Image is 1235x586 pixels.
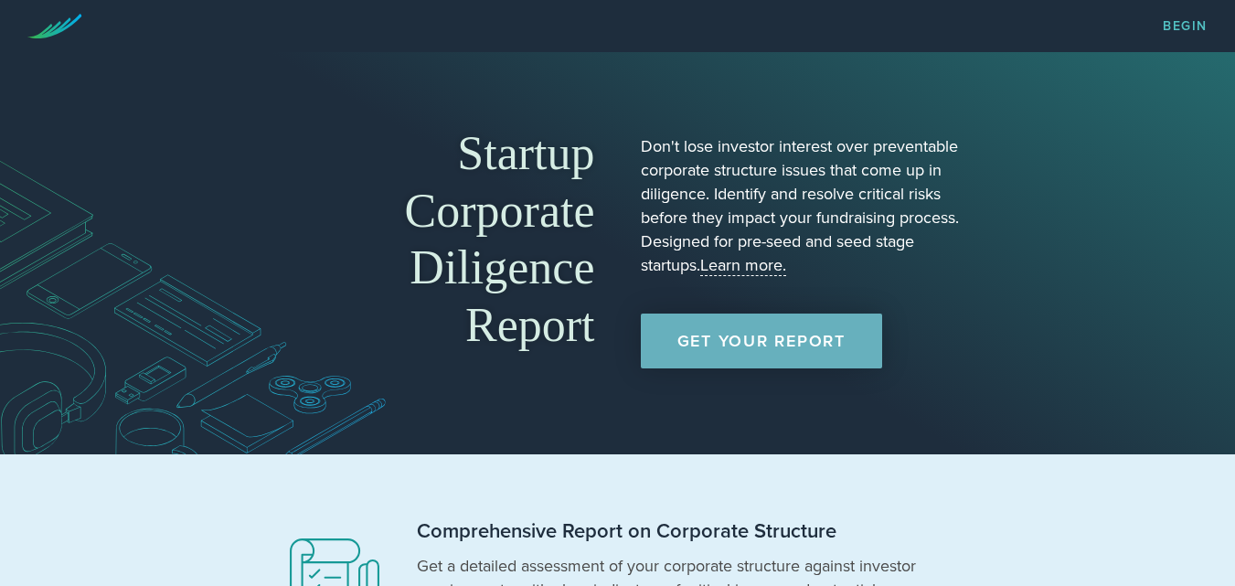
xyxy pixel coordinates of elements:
h2: Comprehensive Report on Corporate Structure [417,518,929,545]
a: Get Your Report [641,314,882,368]
h1: Startup Corporate Diligence Report [271,125,595,354]
a: Learn more. [700,255,786,276]
a: Begin [1163,20,1208,33]
p: Don't lose investor interest over preventable corporate structure issues that come up in diligenc... [641,134,965,277]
